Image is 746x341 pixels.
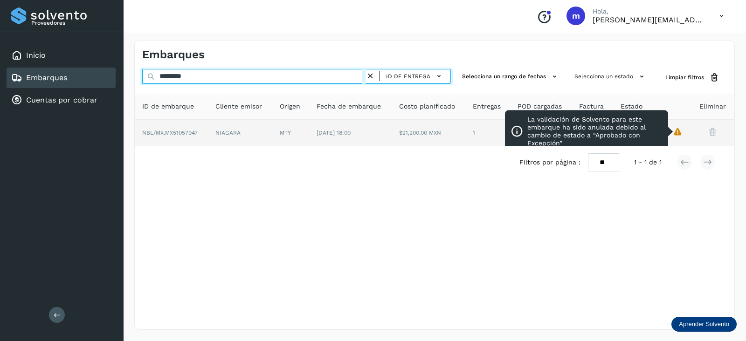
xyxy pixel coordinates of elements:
[26,51,46,60] a: Inicio
[658,69,727,86] button: Limpiar filtros
[142,102,194,111] span: ID de embarque
[699,102,726,111] span: Eliminar
[399,102,455,111] span: Costo planificado
[473,102,501,111] span: Entregas
[458,69,563,84] button: Selecciona un rango de fechas
[26,95,97,104] a: Cuentas por cobrar
[7,68,116,88] div: Embarques
[208,120,272,146] td: NIAGARA
[634,157,662,167] span: 1 - 1 de 1
[142,48,205,61] h4: Embarques
[272,120,309,146] td: MTY
[579,102,604,111] span: Factura
[7,90,116,110] div: Cuentas por cobrar
[571,69,650,84] button: Selecciona un estado
[593,15,705,24] p: mariela.santiago@fsdelnorte.com
[527,116,663,147] p: La validación de Solvento para este embarque ha sido anulada debido al cambio de estado a “Aproba...
[31,20,112,26] p: Proveedores
[465,120,510,146] td: 1
[593,7,705,15] p: Hola,
[317,102,381,111] span: Fecha de embarque
[280,102,300,111] span: Origen
[383,69,447,83] button: ID de entrega
[671,317,737,332] div: Aprender Solvento
[392,120,465,146] td: $21,200.00 MXN
[7,45,116,66] div: Inicio
[518,102,562,111] span: POD cargadas
[679,321,729,328] p: Aprender Solvento
[665,73,704,82] span: Limpiar filtros
[215,102,262,111] span: Cliente emisor
[142,130,198,136] span: NBL/MX.MX51057947
[317,130,351,136] span: [DATE] 18:00
[621,102,642,111] span: Estado
[519,157,580,167] span: Filtros por página :
[386,72,430,81] span: ID de entrega
[26,73,67,82] a: Embarques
